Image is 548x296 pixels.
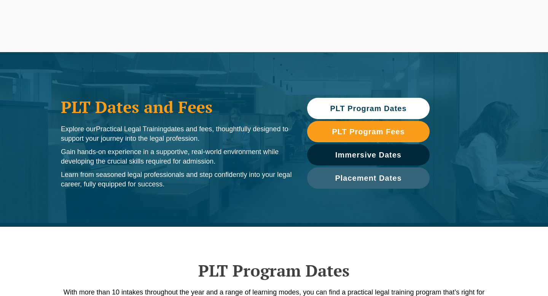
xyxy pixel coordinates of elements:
a: Immersive Dates [307,144,430,166]
span: Immersive Dates [335,151,401,159]
a: Placement Dates [307,167,430,189]
span: Practical Legal Training [96,125,167,133]
p: Explore our dates and fees, thoughtfully designed to support your journey into the legal profession. [61,124,292,143]
h2: PLT Program Dates [57,261,491,280]
p: Gain hands-on experience in a supportive, real-world environment while developing the crucial ski... [61,147,292,166]
span: PLT Program Dates [330,105,406,112]
span: PLT Program Fees [332,128,405,135]
h1: PLT Dates and Fees [61,97,292,116]
a: PLT Program Fees [307,121,430,142]
a: PLT Program Dates [307,98,430,119]
p: Learn from seasoned legal professionals and step confidently into your legal career, fully equipp... [61,170,292,189]
span: Placement Dates [335,174,401,182]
